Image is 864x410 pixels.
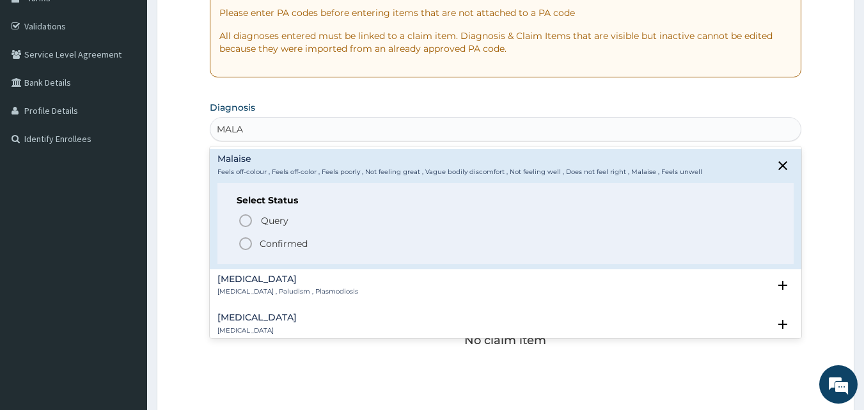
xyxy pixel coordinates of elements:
img: d_794563401_company_1708531726252_794563401 [24,64,52,96]
i: status option filled [238,236,253,251]
h4: [MEDICAL_DATA] [217,274,358,284]
h6: Select Status [237,196,775,205]
div: Chat with us now [67,72,215,88]
h4: [MEDICAL_DATA] [217,313,297,322]
h4: Malaise [217,154,702,164]
i: open select status [775,278,790,293]
textarea: Type your message and hit 'Enter' [6,274,244,319]
p: All diagnoses entered must be linked to a claim item. Diagnosis & Claim Items that are visible bu... [219,29,792,55]
span: We're online! [74,123,177,253]
p: [MEDICAL_DATA] [217,326,297,335]
p: Feels off-colour , Feels off-color , Feels poorly , Not feeling great , Vague bodily discomfort ,... [217,168,702,177]
i: open select status [775,317,790,332]
i: close select status [775,158,790,173]
p: Confirmed [260,237,308,250]
i: status option query [238,213,253,228]
p: Please enter PA codes before entering items that are not attached to a PA code [219,6,792,19]
p: No claim item [464,334,546,347]
div: Minimize live chat window [210,6,240,37]
span: Query [261,214,288,227]
p: [MEDICAL_DATA] , Paludism , Plasmodiosis [217,287,358,296]
label: Diagnosis [210,101,255,114]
